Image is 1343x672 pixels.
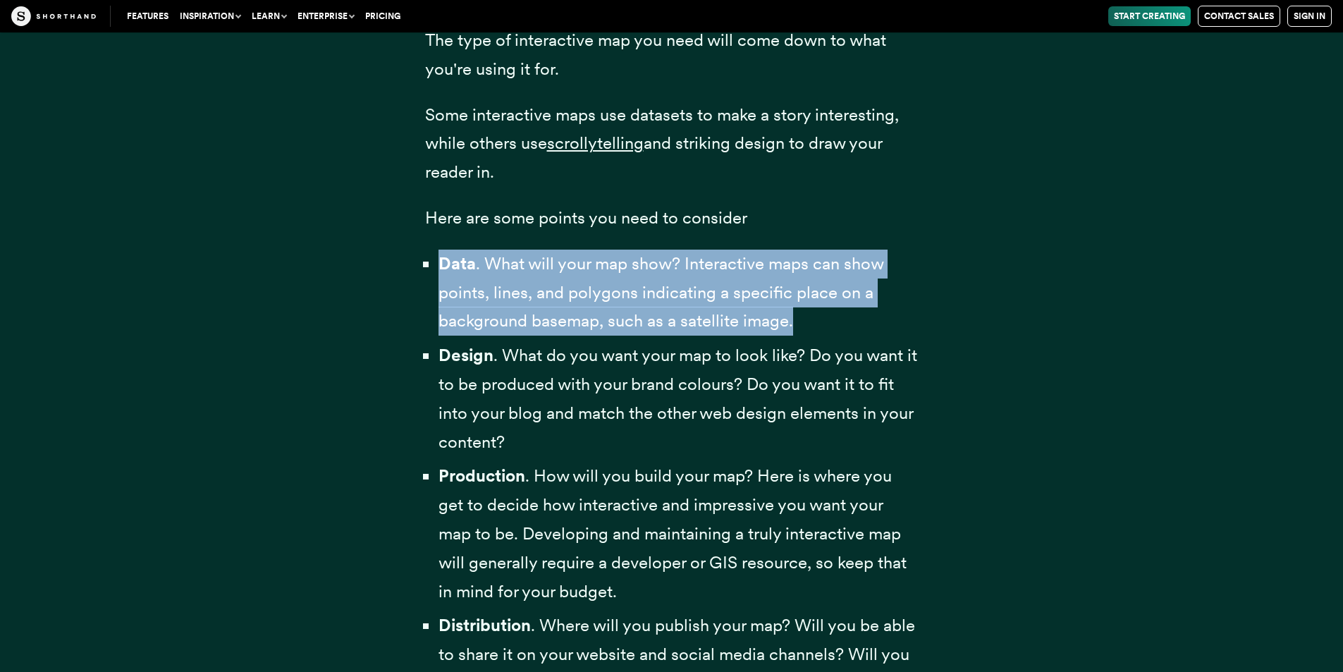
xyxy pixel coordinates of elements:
span: . What do you want your map to look like? Do you want it to be produced with your brand colours? ... [439,345,917,451]
span: . How will you build your map? Here is where you get to decide how interactive and impressive you... [439,465,907,601]
span: . What will your map show? Interactive maps can show points, lines, and polygons indicating a spe... [439,253,883,331]
a: Start Creating [1108,6,1191,26]
button: Enterprise [292,6,360,26]
span: Some interactive maps use datasets to make a story interesting, while others use [425,104,899,154]
a: Contact Sales [1198,6,1280,27]
a: Sign in [1287,6,1332,27]
button: Inspiration [174,6,246,26]
button: Learn [246,6,292,26]
a: scrollytelling [547,133,644,153]
strong: Design [439,345,493,365]
img: The Craft [11,6,96,26]
strong: Production [439,465,525,486]
span: and striking design to draw your reader in. [425,133,882,182]
a: Pricing [360,6,406,26]
span: The type of interactive map you need will come down to what you're using it for. [425,30,886,79]
a: Features [121,6,174,26]
strong: Distribution [439,615,531,635]
span: Here are some points you need to consider [425,207,747,228]
strong: Data [439,253,476,274]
